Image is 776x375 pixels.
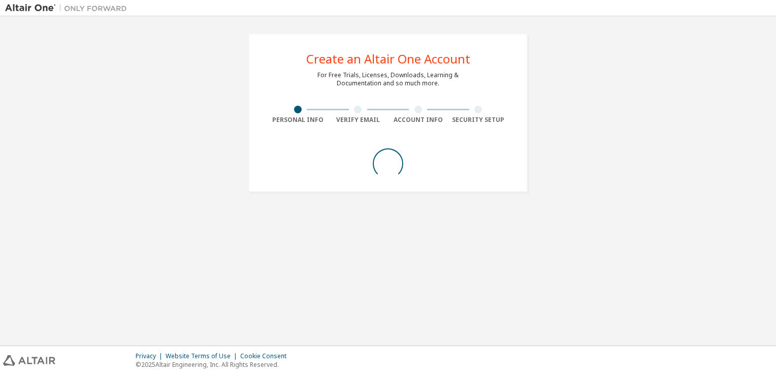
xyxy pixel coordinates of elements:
[448,116,509,124] div: Security Setup
[240,352,293,360] div: Cookie Consent
[3,355,55,366] img: altair_logo.svg
[136,352,166,360] div: Privacy
[328,116,389,124] div: Verify Email
[5,3,132,13] img: Altair One
[317,71,459,87] div: For Free Trials, Licenses, Downloads, Learning & Documentation and so much more.
[306,53,470,65] div: Create an Altair One Account
[166,352,240,360] div: Website Terms of Use
[136,360,293,369] p: © 2025 Altair Engineering, Inc. All Rights Reserved.
[388,116,448,124] div: Account Info
[268,116,328,124] div: Personal Info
